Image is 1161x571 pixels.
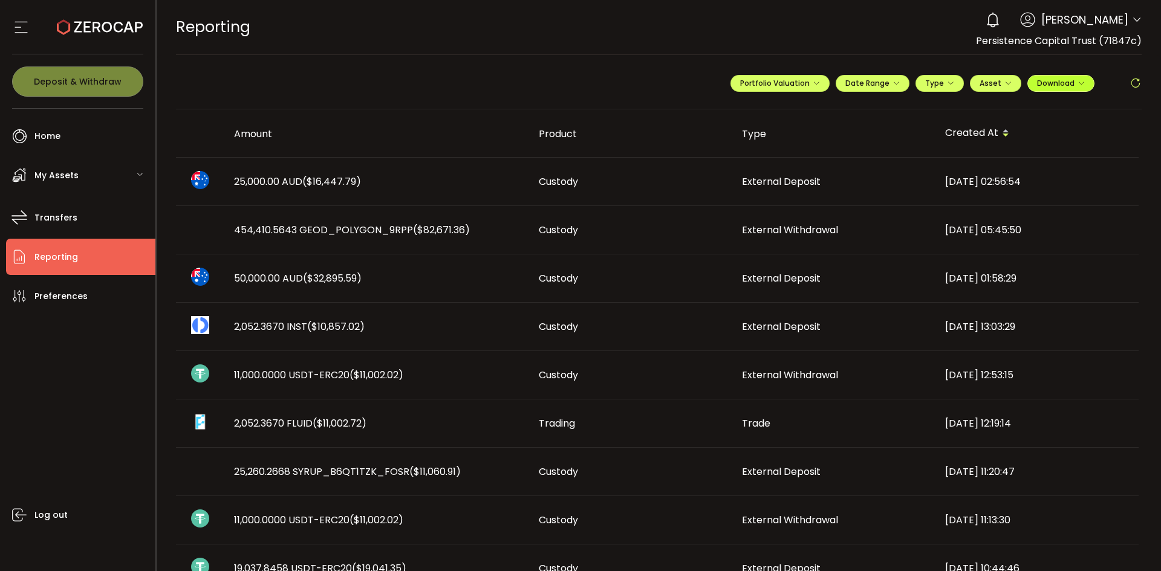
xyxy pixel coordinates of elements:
[836,75,909,92] button: Date Range
[224,127,529,141] div: Amount
[529,127,732,141] div: Product
[191,219,209,237] img: geod_polygon_9rpp_portfolio.png
[539,320,578,334] span: Custody
[742,320,821,334] span: External Deposit
[935,271,1139,285] div: [DATE] 01:58:29
[740,78,820,88] span: Portfolio Valuation
[191,461,209,479] img: syrup_b6qt1tzk_fosr_portfolio.png
[539,465,578,479] span: Custody
[730,75,830,92] button: Portfolio Valuation
[191,316,209,334] img: inst_portfolio.png
[413,223,470,237] span: ($82,671.36)
[234,465,461,479] span: 25,260.2668 SYRUP_B6QT1TZK_FOSR
[34,506,68,524] span: Log out
[935,465,1139,479] div: [DATE] 11:20:47
[234,320,365,334] span: 2,052.3670 INST
[234,416,366,430] span: 2,052.3670 FLUID
[742,175,821,189] span: External Deposit
[34,127,60,145] span: Home
[732,127,935,141] div: Type
[1027,75,1094,92] button: Download
[1041,11,1128,28] span: [PERSON_NAME]
[234,368,403,382] span: 11,000.0000 USDT-ERC20
[915,75,964,92] button: Type
[234,223,470,237] span: 454,410.5643 GEOD_POLYGON_9RPP
[539,368,578,382] span: Custody
[191,413,209,431] img: fluid_portfolio.png
[191,171,209,189] img: aud_portfolio.svg
[935,513,1139,527] div: [DATE] 11:13:30
[980,78,1001,88] span: Asset
[742,368,838,382] span: External Withdrawal
[742,271,821,285] span: External Deposit
[350,368,403,382] span: ($11,002.02)
[191,509,209,527] img: usdt_portfolio.svg
[191,268,209,286] img: aud_portfolio.svg
[935,368,1139,382] div: [DATE] 12:53:15
[539,416,575,430] span: Trading
[34,248,78,266] span: Reporting
[970,75,1021,92] button: Asset
[742,513,838,527] span: External Withdrawal
[539,223,578,237] span: Custody
[191,364,209,382] img: usdt_portfolio.svg
[742,416,770,430] span: Trade
[34,209,77,227] span: Transfers
[742,223,838,237] span: External Withdrawal
[234,175,361,189] span: 25,000.00 AUD
[34,167,79,184] span: My Assets
[935,320,1139,334] div: [DATE] 13:03:29
[742,465,821,479] span: External Deposit
[935,175,1139,189] div: [DATE] 02:56:54
[539,513,578,527] span: Custody
[976,34,1142,48] span: Persistence Capital Trust (71847c)
[409,465,461,479] span: ($11,060.91)
[350,513,403,527] span: ($11,002.02)
[313,416,366,430] span: ($11,002.72)
[303,271,362,285] span: ($32,895.59)
[539,175,578,189] span: Custody
[845,78,900,88] span: Date Range
[935,416,1139,430] div: [DATE] 12:19:14
[1037,78,1085,88] span: Download
[12,66,143,97] button: Deposit & Withdraw
[34,77,122,86] span: Deposit & Withdraw
[307,320,365,334] span: ($10,857.02)
[234,271,362,285] span: 50,000.00 AUD
[539,271,578,285] span: Custody
[935,123,1139,144] div: Created At
[234,513,403,527] span: 11,000.0000 USDT-ERC20
[176,16,250,37] span: Reporting
[925,78,954,88] span: Type
[1020,440,1161,571] iframe: Chat Widget
[34,288,88,305] span: Preferences
[302,175,361,189] span: ($16,447.79)
[935,223,1139,237] div: [DATE] 05:45:50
